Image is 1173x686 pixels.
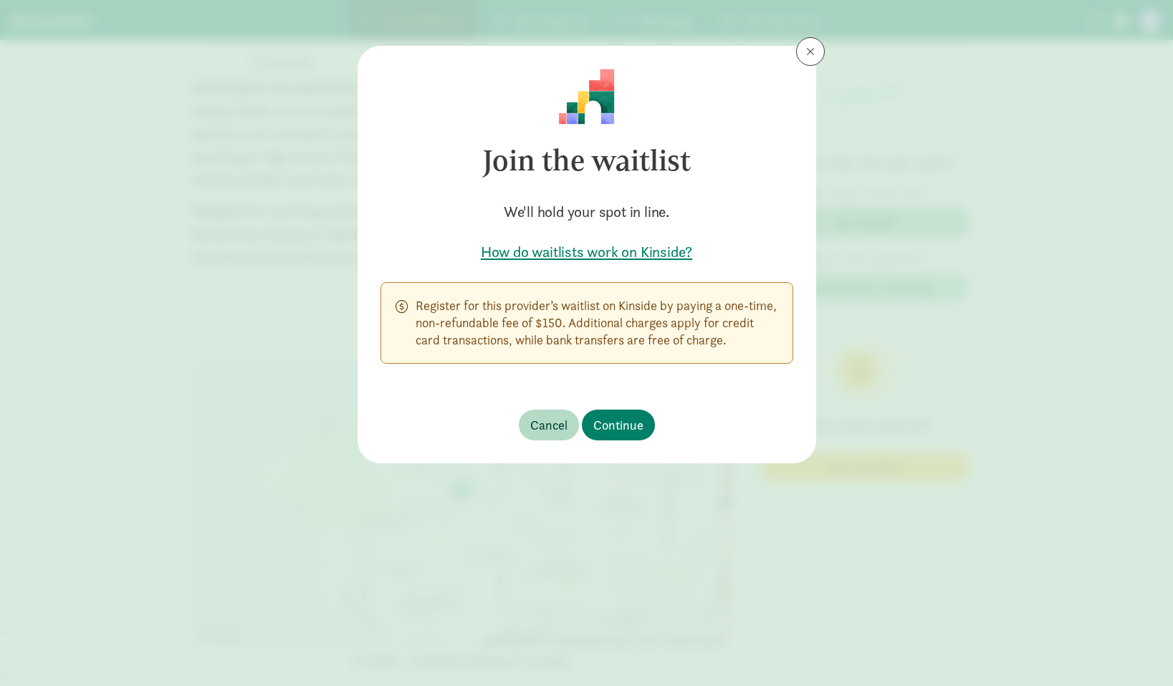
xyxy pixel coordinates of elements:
[582,410,655,440] button: Continue
[416,297,778,349] p: Register for this provider’s waitlist on Kinside by paying a one-time, non-refundable fee of $150...
[380,202,793,222] h5: We'll hold your spot in line.
[530,415,568,435] span: Cancel
[519,410,579,440] button: Cancel
[380,125,793,196] h3: Join the waitlist
[593,415,643,435] span: Continue
[380,242,793,262] a: How do waitlists work on Kinside?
